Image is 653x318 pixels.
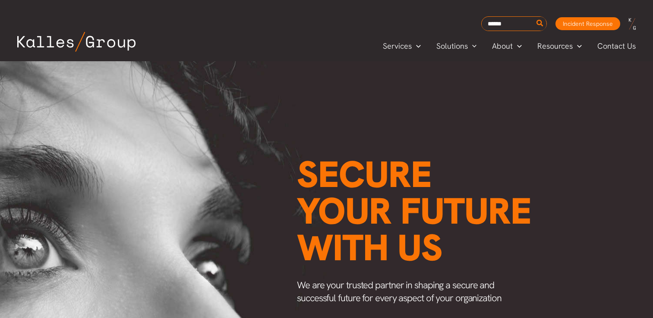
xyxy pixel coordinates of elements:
a: AboutMenu Toggle [484,40,530,53]
a: Incident Response [555,17,620,30]
span: Menu Toggle [412,40,421,53]
span: Contact Us [597,40,636,53]
span: Solutions [436,40,468,53]
button: Search [535,17,546,31]
a: Contact Us [590,40,644,53]
span: We are your trusted partner in shaping a secure and successful future for every aspect of your or... [297,279,502,304]
span: Menu Toggle [573,40,582,53]
img: Kalles Group [17,32,136,52]
span: Menu Toggle [513,40,522,53]
span: Secure your future with us [297,150,531,271]
a: ServicesMenu Toggle [375,40,429,53]
span: Services [383,40,412,53]
span: About [492,40,513,53]
a: SolutionsMenu Toggle [429,40,485,53]
span: Resources [537,40,573,53]
span: Menu Toggle [468,40,477,53]
a: ResourcesMenu Toggle [530,40,590,53]
nav: Primary Site Navigation [375,39,644,53]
